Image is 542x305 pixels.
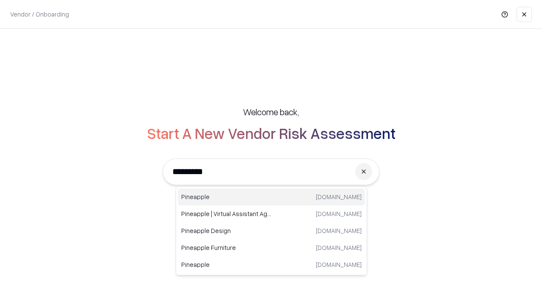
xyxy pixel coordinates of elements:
p: Pineapple Design [181,226,271,235]
h2: Start A New Vendor Risk Assessment [147,125,395,141]
p: Pineapple [181,192,271,201]
p: [DOMAIN_NAME] [316,209,362,218]
div: Suggestions [176,186,367,275]
p: Vendor / Onboarding [10,10,69,19]
p: [DOMAIN_NAME] [316,192,362,201]
p: Pineapple Furniture [181,243,271,252]
p: Pineapple [181,260,271,269]
p: Pineapple | Virtual Assistant Agency [181,209,271,218]
h5: Welcome back, [243,106,299,118]
p: [DOMAIN_NAME] [316,226,362,235]
p: [DOMAIN_NAME] [316,243,362,252]
p: [DOMAIN_NAME] [316,260,362,269]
